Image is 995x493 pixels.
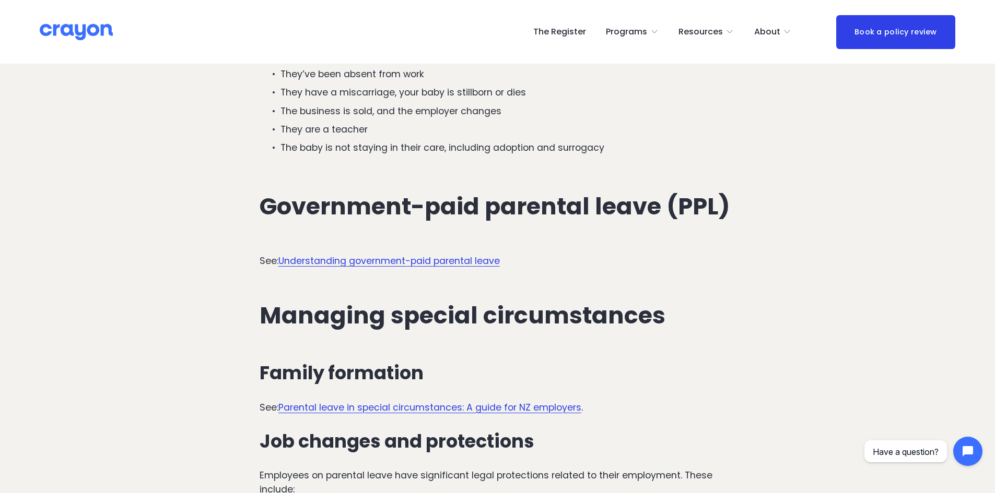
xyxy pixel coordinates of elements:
[754,25,780,40] span: About
[606,23,659,40] a: folder dropdown
[40,23,113,41] img: Crayon
[606,25,647,40] span: Programs
[754,23,792,40] a: folder dropdown
[260,363,735,383] h3: Family formation
[533,23,586,40] a: The Register
[260,431,735,452] h3: Job changes and protections
[836,15,955,49] a: Book a policy review
[260,254,735,268] p: See:
[280,123,735,136] p: They are a teacher
[280,67,735,81] p: They’ve been absent from work
[678,23,734,40] a: folder dropdown
[260,303,735,329] h2: Managing special circumstances
[278,401,581,414] a: Parental leave in special circumstances: A guide for NZ employers
[280,86,735,99] p: They have a miscarriage, your baby is stillborn or dies
[280,104,735,118] p: The business is sold, and the employer changes
[280,141,735,154] p: The baby is not staying in their care, including adoption and surrogacy
[278,255,500,267] a: Understanding government-paid parental leave
[260,194,735,220] h2: Government-paid parental leave (PPL)
[678,25,723,40] span: Resources
[260,401,735,414] p: See: .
